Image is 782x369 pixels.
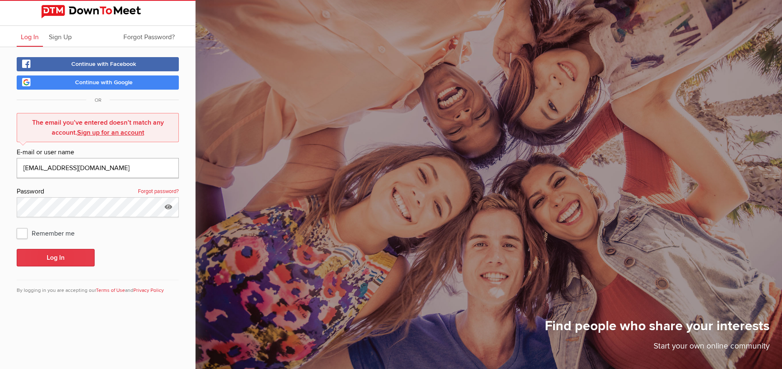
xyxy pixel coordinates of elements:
span: Remember me [17,226,83,241]
span: Continue with Google [75,79,133,86]
a: Privacy Policy [133,287,164,294]
a: Terms of Use [96,287,125,294]
button: Log In [17,249,95,266]
a: Sign Up [45,26,76,47]
span: Sign Up [49,33,72,41]
a: Continue with Facebook [17,57,179,71]
a: Log In [17,26,43,47]
input: Email@address.com [17,158,179,178]
p: Start your own online community [545,340,769,356]
div: Password [17,186,179,197]
a: Forgot password? [138,186,179,197]
div: E-mail or user name [17,147,179,158]
h1: Find people who share your interests [545,318,769,340]
a: Continue with Google [17,75,179,90]
a: Sign up for an account [77,128,144,137]
span: OR [86,97,110,103]
div: By logging in you are accepting our and [17,280,179,294]
span: Forgot Password? [123,33,175,41]
span: Log In [21,33,39,41]
a: Forgot Password? [119,26,179,47]
img: DownToMeet [41,5,155,18]
span: Continue with Facebook [71,60,136,68]
div: The email you’ve entered doesn’t match any account. [21,118,174,138]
